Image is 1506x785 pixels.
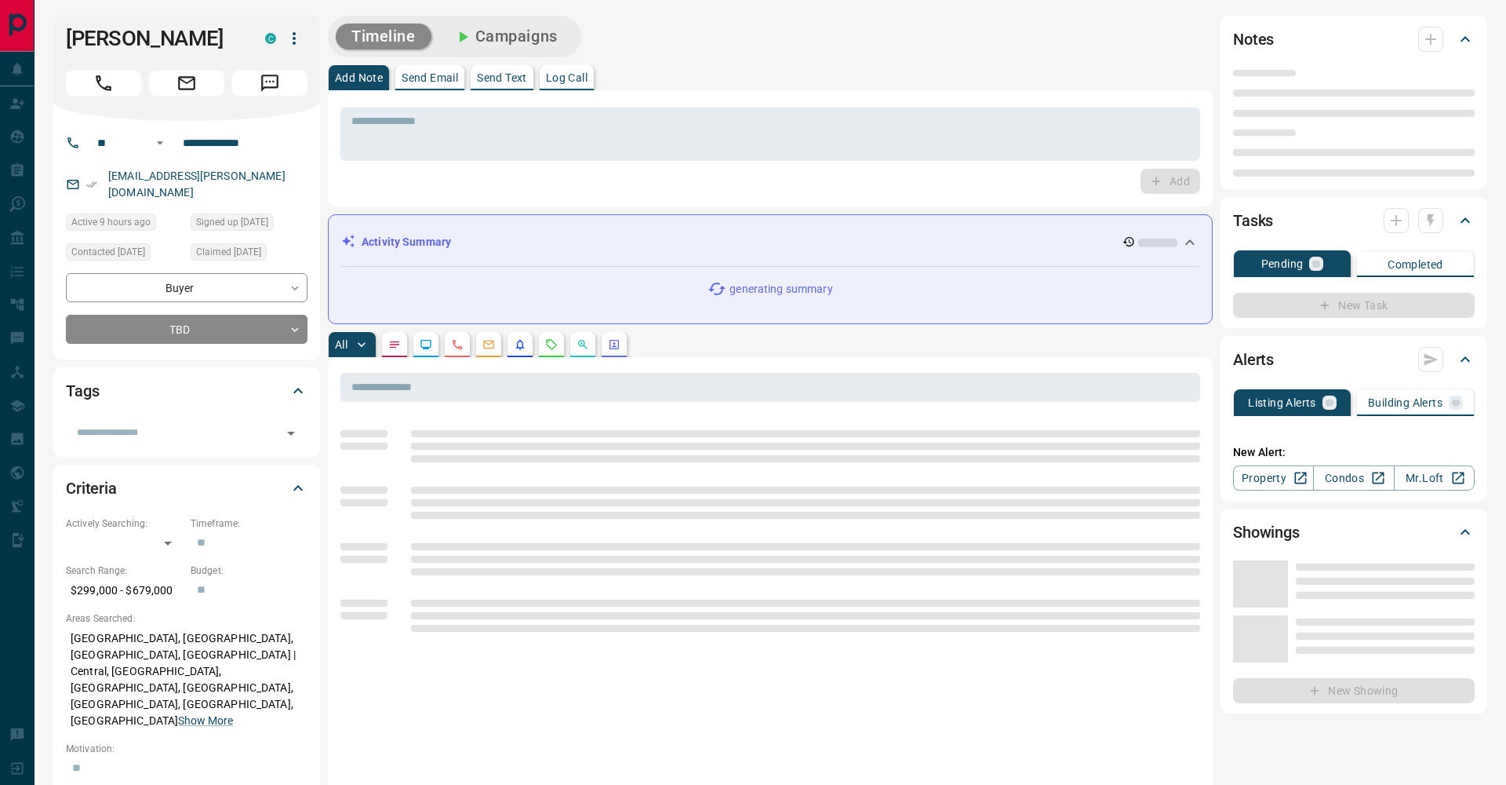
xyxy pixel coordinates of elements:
[1261,258,1304,269] p: Pending
[729,281,832,298] p: generating summary
[420,338,432,351] svg: Lead Browsing Activity
[1313,466,1394,491] a: Condos
[1388,259,1443,270] p: Completed
[388,338,401,351] svg: Notes
[362,234,451,250] p: Activity Summary
[66,372,307,410] div: Tags
[66,517,183,531] p: Actively Searching:
[546,72,587,83] p: Log Call
[482,338,495,351] svg: Emails
[1233,444,1475,461] p: New Alert:
[1233,466,1314,491] a: Property
[1233,202,1475,239] div: Tasks
[196,214,268,230] span: Signed up [DATE]
[451,338,464,351] svg: Calls
[66,469,307,507] div: Criteria
[265,33,276,44] div: condos.ca
[66,214,183,235] div: Thu Sep 11 2025
[1233,513,1475,551] div: Showings
[514,338,526,351] svg: Listing Alerts
[66,273,307,302] div: Buyer
[66,578,183,604] p: $299,000 - $679,000
[66,315,307,344] div: TBD
[66,378,99,403] h2: Tags
[66,626,307,734] p: [GEOGRAPHIC_DATA], [GEOGRAPHIC_DATA], [GEOGRAPHIC_DATA], [GEOGRAPHIC_DATA] | Central, [GEOGRAPHIC...
[71,214,151,230] span: Active 9 hours ago
[577,338,589,351] svg: Opportunities
[1233,27,1274,52] h2: Notes
[336,24,431,49] button: Timeline
[232,71,307,96] span: Message
[196,244,261,260] span: Claimed [DATE]
[335,339,347,350] p: All
[1394,466,1475,491] a: Mr.Loft
[66,564,183,578] p: Search Range:
[66,612,307,626] p: Areas Searched:
[86,179,97,190] svg: Email Verified
[1233,341,1475,378] div: Alerts
[477,72,527,83] p: Send Text
[151,133,169,152] button: Open
[191,214,307,235] div: Mon Aug 04 2025
[66,243,183,265] div: Wed Aug 06 2025
[191,517,307,531] p: Timeframe:
[402,72,458,83] p: Send Email
[438,24,573,49] button: Campaigns
[335,72,383,83] p: Add Note
[1233,208,1273,233] h2: Tasks
[280,422,302,444] button: Open
[1233,520,1300,545] h2: Showings
[1233,20,1475,58] div: Notes
[66,71,141,96] span: Call
[66,26,242,51] h1: [PERSON_NAME]
[191,243,307,265] div: Mon Aug 04 2025
[178,713,233,729] button: Show More
[149,71,224,96] span: Email
[71,244,145,260] span: Contacted [DATE]
[1248,397,1316,408] p: Listing Alerts
[66,476,117,501] h2: Criteria
[608,338,620,351] svg: Agent Actions
[545,338,558,351] svg: Requests
[341,228,1199,257] div: Activity Summary
[191,564,307,578] p: Budget:
[1233,347,1274,372] h2: Alerts
[1368,397,1442,408] p: Building Alerts
[108,170,286,199] a: [EMAIL_ADDRESS][PERSON_NAME][DOMAIN_NAME]
[66,742,307,756] p: Motivation:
